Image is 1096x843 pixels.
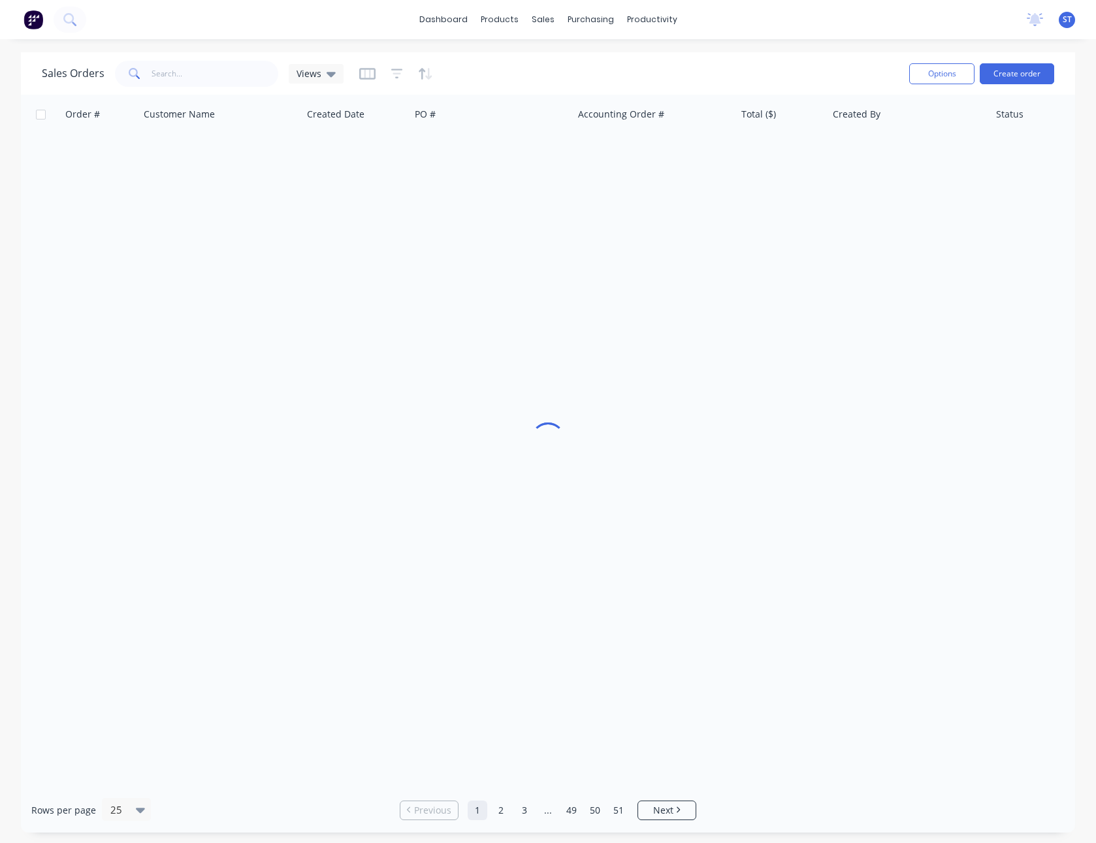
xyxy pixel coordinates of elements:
[909,63,975,84] button: Options
[609,801,628,820] a: Page 51
[638,804,696,817] a: Next page
[1063,14,1072,25] span: ST
[144,108,215,121] div: Customer Name
[395,801,701,820] ul: Pagination
[468,801,487,820] a: Page 1 is your current page
[833,108,880,121] div: Created By
[621,10,684,29] div: productivity
[400,804,458,817] a: Previous page
[297,67,321,80] span: Views
[741,108,776,121] div: Total ($)
[561,10,621,29] div: purchasing
[578,108,664,121] div: Accounting Order #
[31,804,96,817] span: Rows per page
[585,801,605,820] a: Page 50
[525,10,561,29] div: sales
[474,10,525,29] div: products
[562,801,581,820] a: Page 49
[415,108,436,121] div: PO #
[414,804,451,817] span: Previous
[538,801,558,820] a: Jump forward
[515,801,534,820] a: Page 3
[152,61,279,87] input: Search...
[653,804,673,817] span: Next
[307,108,364,121] div: Created Date
[491,801,511,820] a: Page 2
[413,10,474,29] a: dashboard
[65,108,100,121] div: Order #
[42,67,105,80] h1: Sales Orders
[980,63,1054,84] button: Create order
[996,108,1023,121] div: Status
[24,10,43,29] img: Factory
